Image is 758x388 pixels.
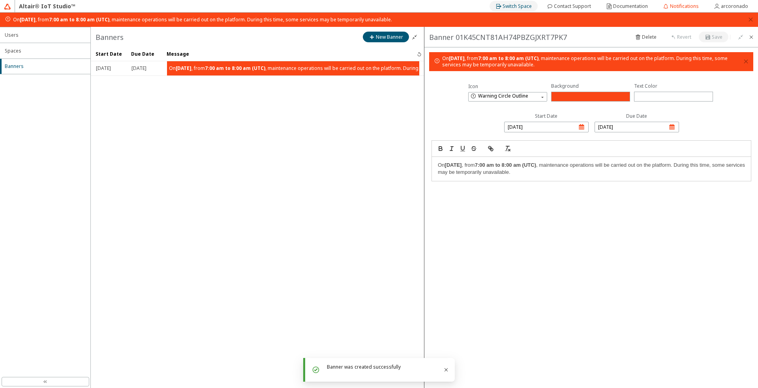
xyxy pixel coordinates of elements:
[634,83,713,92] unity-typography: Text Color
[470,91,528,101] div: Warning Circle Outline
[438,162,745,176] p: On , from , maintenance operations will be carried out on the platform. During this time, some se...
[468,83,547,90] label: Icon
[743,59,749,64] span: close
[442,55,740,68] span: On , from , maintenance operations will be carried out on the platform. During this time, some se...
[445,162,462,168] strong: [DATE]
[743,59,749,65] button: close
[327,364,445,370] div: Banner was created successfully
[551,83,630,92] unity-typography: Background
[441,365,451,375] a: Close
[475,162,536,168] strong: 7:00 am to 8:00 am (UTC)
[478,55,538,62] strong: 7:00 am to 8:00 am (UTC)
[449,55,465,62] strong: [DATE]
